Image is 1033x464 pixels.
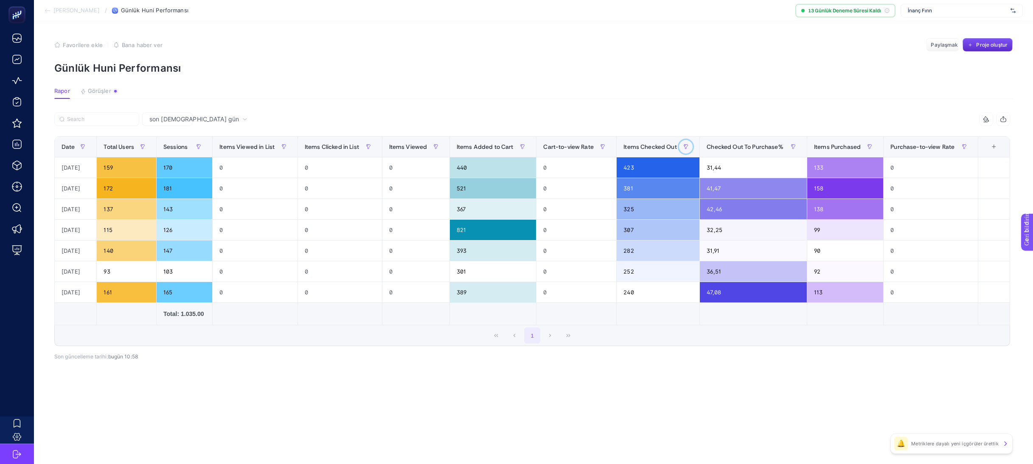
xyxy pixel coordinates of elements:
div: 41,47 [700,178,807,198]
span: Items Viewed in List [219,143,275,150]
div: 821 [450,220,536,240]
div: 31,91 [700,240,807,261]
div: [DATE] [55,157,96,178]
font: Günlük Huni Performansı [54,62,181,74]
div: 0 [213,157,298,178]
div: 0 [382,261,449,282]
div: 0 [884,240,977,261]
div: 113 [807,282,883,302]
div: 143 [157,199,212,219]
div: 0 [536,261,616,282]
div: 172 [97,178,156,198]
div: 165 [157,282,212,302]
div: 0 [884,199,977,219]
div: 0 [536,282,616,302]
div: 147 [157,240,212,261]
div: 0 [213,240,298,261]
span: Items Purchased [814,143,861,150]
font: Geri bildirim [5,2,39,9]
div: 0 [298,178,382,198]
font: Proje oluştur [976,42,1008,48]
div: 0 [298,157,382,178]
div: 0 [382,282,449,302]
div: son 7 gün [54,126,1010,360]
font: Paylaşmak [931,42,958,48]
div: 0 [884,261,977,282]
div: 252 [617,261,699,282]
span: Items Added to Cart [457,143,514,150]
div: 0 [536,240,616,261]
div: Total: 1.035.00 [163,310,205,318]
font: Favorilere ekle [63,42,103,48]
font: [PERSON_NAME] [53,7,100,14]
div: 0 [213,199,298,219]
font: Son güncelleme tarihi: [54,353,108,360]
div: 170 [157,157,212,178]
button: 1 [524,327,540,344]
div: 0 [884,220,977,240]
img: svg%3e [1011,6,1016,15]
div: 93 [97,261,156,282]
button: Paylaşmak [926,38,959,52]
font: Günlük Huni Performansı [121,7,188,14]
div: 325 [617,199,699,219]
div: 0 [382,199,449,219]
div: 0 [536,220,616,240]
div: 0 [884,282,977,302]
font: İnanç Fırın [908,7,932,14]
div: 301 [450,261,536,282]
div: 0 [536,199,616,219]
div: 12 items selected [985,143,992,162]
div: 90 [807,240,883,261]
div: 0 [298,220,382,240]
div: 0 [884,157,977,178]
div: 0 [536,178,616,198]
div: [DATE] [55,199,96,219]
div: 0 [298,199,382,219]
div: 36,51 [700,261,807,282]
div: 31,44 [700,157,807,178]
div: 0 [213,261,298,282]
div: 423 [617,157,699,178]
div: 0 [213,282,298,302]
div: + [986,143,1002,150]
span: Cart-to-view Rate [543,143,593,150]
div: 0 [298,282,382,302]
span: Checked Out To Purchase% [707,143,783,150]
font: bugün 10:58 [108,353,138,360]
font: 13 Günlük Deneme Süresi Kaldı [808,7,881,14]
div: [DATE] [55,220,96,240]
div: 0 [382,178,449,198]
div: 0 [884,178,977,198]
div: 381 [617,178,699,198]
div: 0 [298,261,382,282]
div: 32,25 [700,220,807,240]
div: 133 [807,157,883,178]
font: / [105,7,107,14]
div: 126 [157,220,212,240]
span: Date [62,143,75,150]
span: Items Checked Out [623,143,677,150]
div: 0 [213,178,298,198]
div: 138 [807,199,883,219]
div: 158 [807,178,883,198]
div: 521 [450,178,536,198]
div: 393 [450,240,536,261]
div: 99 [807,220,883,240]
div: 42,46 [700,199,807,219]
div: 307 [617,220,699,240]
span: Items Clicked in List [305,143,359,150]
div: 0 [298,240,382,261]
div: 0 [382,220,449,240]
div: 92 [807,261,883,282]
button: Bana haber ver [113,42,163,48]
div: [DATE] [55,240,96,261]
div: 440 [450,157,536,178]
font: son [DEMOGRAPHIC_DATA] gün [149,115,239,123]
div: 115 [97,220,156,240]
font: Bana haber ver [122,42,163,48]
span: Purchase-to-view Rate [890,143,954,150]
div: 47,08 [700,282,807,302]
button: Favorilere ekle [54,42,103,48]
div: 103 [157,261,212,282]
